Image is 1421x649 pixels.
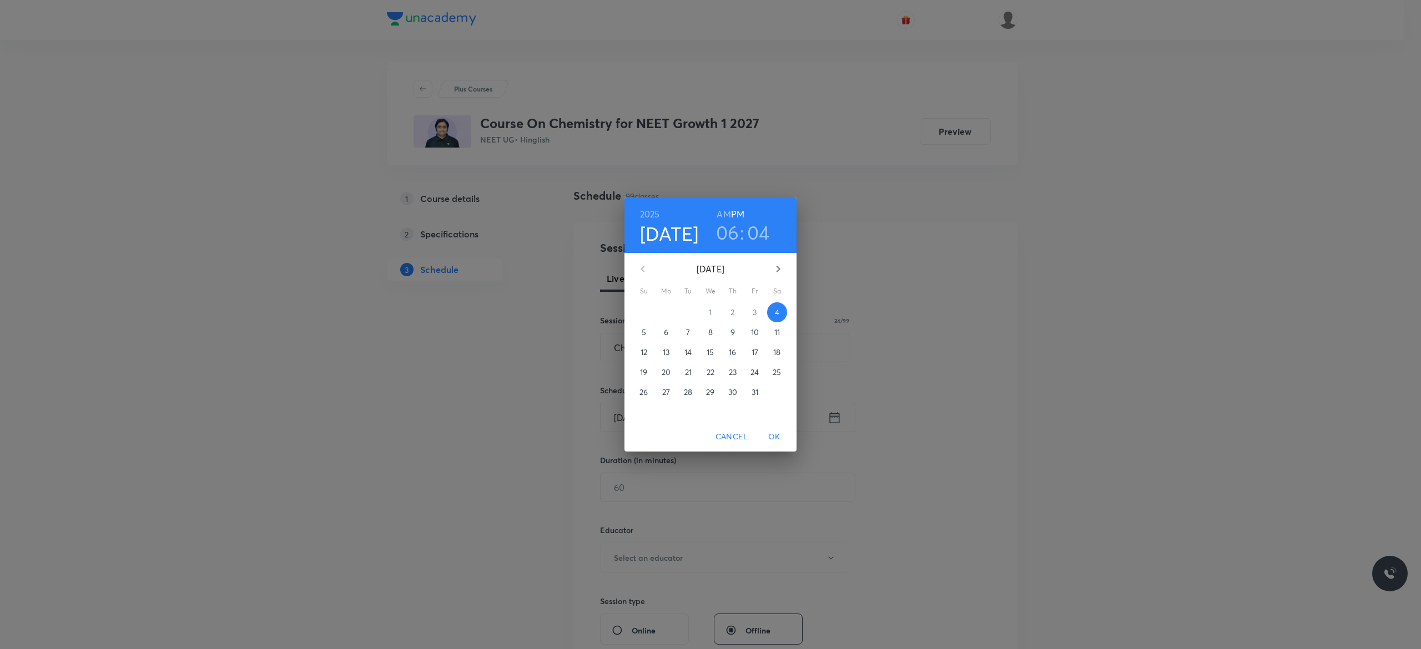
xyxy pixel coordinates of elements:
button: AM [717,206,730,222]
p: 10 [751,327,759,338]
p: 25 [773,367,781,378]
span: Th [723,286,743,297]
p: 27 [662,387,670,398]
p: 14 [684,347,692,358]
button: 06 [716,221,739,244]
button: 5 [634,322,654,342]
p: 4 [775,307,779,318]
button: 31 [745,382,765,402]
p: 15 [707,347,714,358]
button: PM [731,206,744,222]
button: 28 [678,382,698,402]
span: Fr [745,286,765,297]
p: 28 [684,387,692,398]
p: 19 [640,367,647,378]
button: 04 [747,221,770,244]
button: 14 [678,342,698,362]
button: 11 [767,322,787,342]
p: 29 [706,387,714,398]
button: 22 [701,362,720,382]
button: 29 [701,382,720,402]
button: 30 [723,382,743,402]
button: 17 [745,342,765,362]
p: 6 [664,327,668,338]
p: 20 [662,367,671,378]
span: OK [761,430,788,444]
p: 5 [642,327,646,338]
button: 27 [656,382,676,402]
button: 7 [678,322,698,342]
p: 31 [752,387,758,398]
p: 12 [641,347,647,358]
span: Tu [678,286,698,297]
button: 4 [767,302,787,322]
p: 26 [639,387,648,398]
span: We [701,286,720,297]
button: 16 [723,342,743,362]
button: 12 [634,342,654,362]
button: OK [757,427,792,447]
span: Su [634,286,654,297]
button: 6 [656,322,676,342]
button: 26 [634,382,654,402]
p: 21 [685,367,692,378]
button: 24 [745,362,765,382]
p: 17 [752,347,758,358]
p: 7 [686,327,690,338]
span: Sa [767,286,787,297]
button: 9 [723,322,743,342]
h3: : [740,221,744,244]
button: 19 [634,362,654,382]
p: 8 [708,327,713,338]
button: 15 [701,342,720,362]
button: Cancel [711,427,752,447]
button: 2025 [640,206,660,222]
button: 21 [678,362,698,382]
p: 11 [774,327,780,338]
p: 24 [750,367,759,378]
button: 8 [701,322,720,342]
span: Cancel [715,430,748,444]
button: [DATE] [640,222,699,245]
p: 18 [773,347,780,358]
button: 13 [656,342,676,362]
p: 23 [729,367,737,378]
span: Mo [656,286,676,297]
button: 20 [656,362,676,382]
button: 25 [767,362,787,382]
p: 30 [728,387,737,398]
p: [DATE] [656,262,765,276]
button: 18 [767,342,787,362]
button: 23 [723,362,743,382]
p: 9 [730,327,735,338]
p: 13 [663,347,669,358]
p: 22 [707,367,714,378]
p: 16 [729,347,736,358]
button: 10 [745,322,765,342]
